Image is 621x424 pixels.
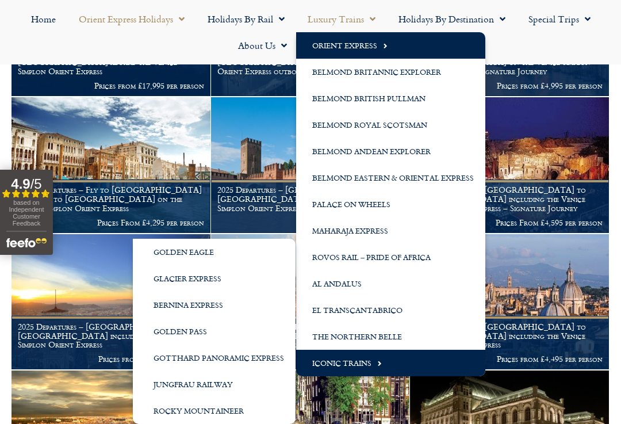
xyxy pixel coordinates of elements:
p: Prices From £4,995 per person [217,81,404,90]
a: Maharaja Express [296,217,485,244]
a: 2025 Departures – [GEOGRAPHIC_DATA] to [GEOGRAPHIC_DATA] including the Venice Simplon Orient Expr... [211,97,411,234]
a: Home [20,6,67,32]
a: Belmond British Pullman [296,85,485,112]
a: 2025 Departures – [GEOGRAPHIC_DATA] to [GEOGRAPHIC_DATA] including the Venice Simplon Orient Expr... [211,234,411,370]
a: Rovos Rail – Pride of Africa [296,244,485,270]
a: About Us [227,32,298,59]
a: Al Andalus [296,270,485,297]
a: Belmond Royal Scotsman [296,112,485,138]
a: Glacier Express [133,265,296,292]
h1: 2026 Departures – [GEOGRAPHIC_DATA] to [GEOGRAPHIC_DATA] on the Venice Simplon Orient Express – S... [416,49,603,76]
p: Prices from £4,995 per person [416,81,603,90]
img: venice aboard the Orient Express [11,97,210,233]
p: Prices from £4,595 per person [217,218,404,227]
p: Prices from £4,595 per person [18,354,204,364]
p: Prices From £4,295 per person [18,218,204,227]
a: El Transcantabrico [296,297,485,323]
a: 2025 Departures – Fly to [GEOGRAPHIC_DATA] & return to [GEOGRAPHIC_DATA] on the Venice Simplon Or... [11,97,211,234]
h1: 2025 Departures – [GEOGRAPHIC_DATA] to [GEOGRAPHIC_DATA] including the Venice Simplon Orient Express [18,322,204,349]
a: Orient Express Holidays [67,6,196,32]
a: Orient Express [296,32,485,59]
a: Iconic Trains [296,350,485,376]
h1: 2025 Departures – Fly to [GEOGRAPHIC_DATA] & return to [GEOGRAPHIC_DATA] on the Venice Simplon Or... [18,185,204,212]
a: Jungfrau Railway [133,371,296,398]
h1: 2025 Departures – [GEOGRAPHIC_DATA] to [GEOGRAPHIC_DATA] including the Venice Simplon Orient Expr... [217,185,404,212]
ul: Luxury Trains [296,32,485,376]
a: Belmond Eastern & Oriental Express [296,165,485,191]
a: Holidays by Destination [387,6,517,32]
nav: Menu [6,6,615,59]
h1: 2025 Departures – [GEOGRAPHIC_DATA] to [GEOGRAPHIC_DATA] including the Venice Simplon Orient Express [416,322,603,349]
a: Belmond Andean Explorer [296,138,485,165]
a: Belmond Britannic Explorer [296,59,485,85]
a: Palace on Wheels [296,191,485,217]
p: Prices from £17,995 per person [18,81,204,90]
a: Gotthard Panoramic Express [133,345,296,371]
a: 2025 Departures – [GEOGRAPHIC_DATA] to [GEOGRAPHIC_DATA] including the Venice Simplon Orient Expr... [11,234,211,370]
a: 2025 Departures – [GEOGRAPHIC_DATA] to [GEOGRAPHIC_DATA] including the Venice Simplon Orient Expr... [410,97,609,234]
a: Bernina Express [133,292,296,318]
a: Special Trips [517,6,602,32]
a: Golden Pass [133,318,296,345]
h1: 2025 Departures – [GEOGRAPHIC_DATA] to [GEOGRAPHIC_DATA] aboard the Venice Simplon Orient Express [18,49,204,76]
p: Prices From £4,595 per person [416,218,603,227]
a: Holidays by Rail [196,6,296,32]
a: Luxury Trains [296,6,387,32]
ul: Iconic Trains [133,239,296,424]
a: 2025 Departures – [GEOGRAPHIC_DATA] to [GEOGRAPHIC_DATA] including the Venice Simplon Orient Expr... [410,234,609,370]
h1: 2026 Departures – [GEOGRAPHIC_DATA] to [GEOGRAPHIC_DATA] on the Venice Simplon Orient Express out... [217,49,404,76]
a: Rocky Mountaineer [133,398,296,424]
a: The Northern Belle [296,323,485,350]
a: Golden Eagle [133,239,296,265]
h1: 2025 Departures – [GEOGRAPHIC_DATA] to [GEOGRAPHIC_DATA] including the Venice Simplon Orient Expr... [416,185,603,212]
p: Prices from £4,495 per person [416,354,603,364]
